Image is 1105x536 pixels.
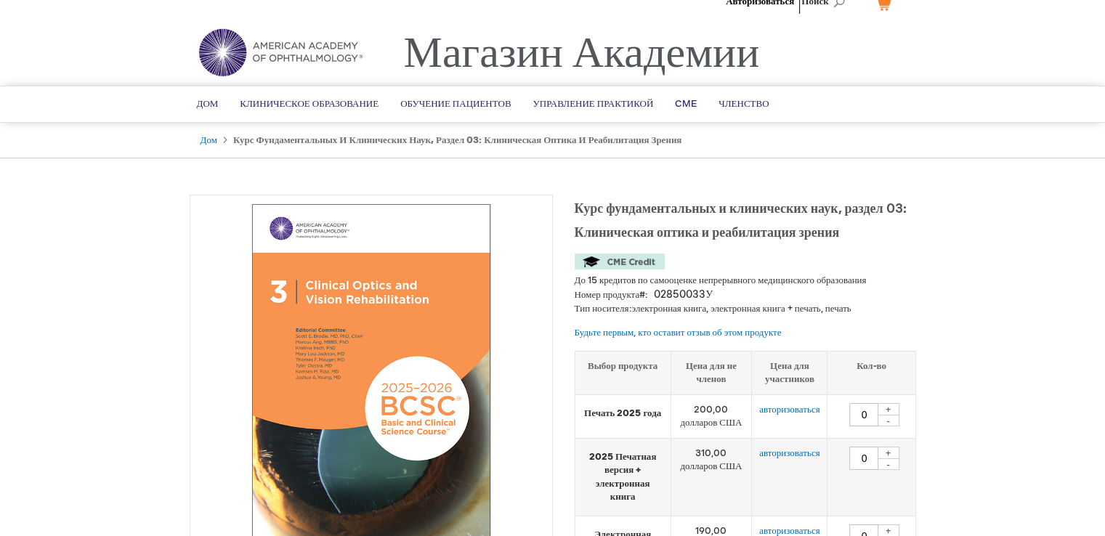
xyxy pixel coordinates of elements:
font: Номер продукта [575,289,640,301]
input: Кол-во [849,447,878,470]
font: 310,00 долларов США [680,447,742,473]
font: Тип носителя: [575,303,632,314]
font: электронная книга, электронная книга + печать, печать [631,303,851,314]
font: + [886,405,891,416]
font: - [886,460,890,471]
font: 02850033У [654,288,713,301]
input: Кол-во [849,403,878,426]
font: 2025 Печатная версия + электронная книга [589,451,656,503]
font: Членство [719,98,769,110]
font: Дом [197,98,219,110]
font: Управление практикой [533,98,653,110]
a: авторизоваться [759,447,819,459]
font: 200,00 долларов США [680,404,742,429]
font: Курс фундаментальных и клинических наук, раздел 03: Клиническая оптика и реабилитация зрения [575,201,907,240]
font: Обучение пациентов [400,98,511,110]
font: Цена для участников [765,360,814,386]
font: Выбор продукта [588,360,657,372]
font: Печать 2025 года [584,407,661,419]
font: До 15 кредитов по самооценке непрерывного медицинского образования [575,275,867,286]
font: + [886,448,891,460]
font: - [886,416,890,428]
font: Клиническое образование [240,98,379,110]
img: CME Кредит [575,253,665,269]
a: авторизоваться [759,404,819,415]
a: Магазин Академии [404,28,760,80]
font: Кол-во [857,360,886,372]
a: Дом [201,134,217,146]
font: Цена для не членов [686,360,737,386]
a: Будьте первым, кто оставит отзыв об этом продукте [575,327,782,338]
font: Курс фундаментальных и клинических наук, раздел 03: Клиническая оптика и реабилитация зрения [233,134,681,146]
font: CME [675,98,697,110]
